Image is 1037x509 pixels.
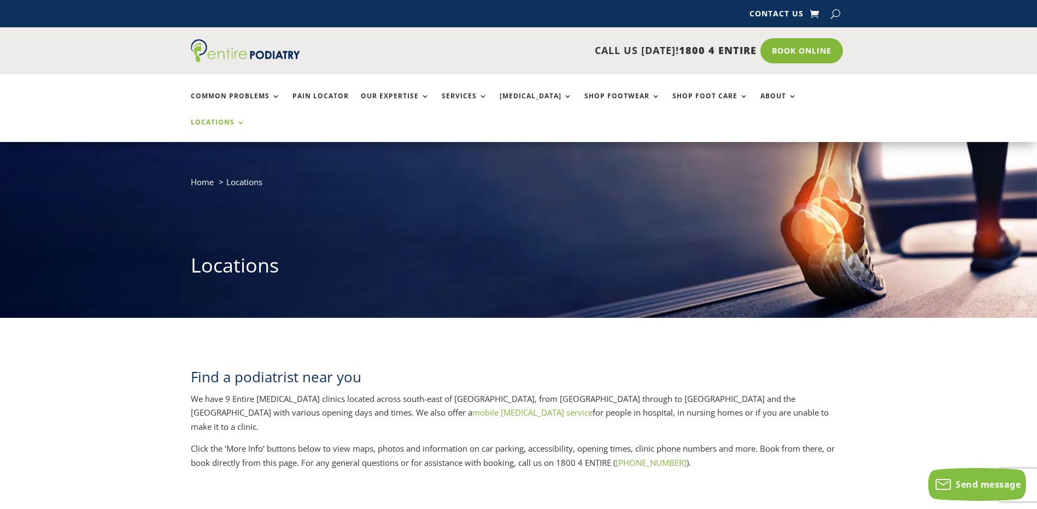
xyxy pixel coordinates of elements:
[191,367,847,392] h2: Find a podiatrist near you
[191,392,847,442] p: We have 9 Entire [MEDICAL_DATA] clinics located across south-east of [GEOGRAPHIC_DATA], from [GEO...
[191,39,300,62] img: logo (1)
[191,175,847,197] nav: breadcrumb
[679,44,757,57] span: 1800 4 ENTIRE
[342,44,757,58] p: CALL US [DATE]!
[760,92,797,116] a: About
[928,468,1026,501] button: Send message
[472,407,593,418] a: mobile [MEDICAL_DATA] service
[191,252,847,285] h1: Locations
[361,92,430,116] a: Our Expertise
[292,92,349,116] a: Pain Locator
[672,92,748,116] a: Shop Foot Care
[191,54,300,64] a: Entire Podiatry
[226,176,262,187] span: Locations
[191,176,214,187] a: Home
[191,92,280,116] a: Common Problems
[749,10,804,22] a: Contact Us
[760,38,843,63] a: Book Online
[191,119,245,142] a: Locations
[500,92,572,116] a: [MEDICAL_DATA]
[584,92,660,116] a: Shop Footwear
[442,92,488,116] a: Services
[191,442,847,470] p: Click the ‘More Info’ buttons below to view maps, photos and information on car parking, accessib...
[616,457,687,468] a: [PHONE_NUMBER]
[956,478,1021,490] span: Send message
